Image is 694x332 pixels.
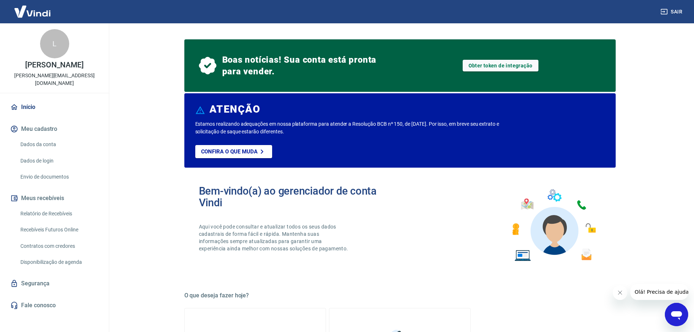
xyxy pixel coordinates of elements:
iframe: Fechar mensagem [613,285,627,300]
span: Boas notícias! Sua conta está pronta para vender. [222,54,380,77]
a: Obter token de integração [463,60,538,71]
p: Confira o que muda [201,148,258,155]
iframe: Botão para abrir a janela de mensagens [665,303,688,326]
h6: ATENÇÃO [209,106,260,113]
iframe: Mensagem da empresa [630,284,688,300]
a: Envio de documentos [17,169,100,184]
button: Sair [659,5,685,19]
a: Dados da conta [17,137,100,152]
p: Estamos realizando adequações em nossa plataforma para atender a Resolução BCB nº 150, de [DATE].... [195,120,523,136]
a: Recebíveis Futuros Online [17,222,100,237]
a: Fale conosco [9,297,100,313]
a: Disponibilização de agenda [17,255,100,270]
a: Dados de login [17,153,100,168]
a: Segurança [9,276,100,292]
div: L [40,29,69,58]
span: Olá! Precisa de ajuda? [4,5,61,11]
a: Início [9,99,100,115]
img: Imagem de um avatar masculino com diversos icones exemplificando as funcionalidades do gerenciado... [506,185,601,266]
a: Confira o que muda [195,145,272,158]
button: Meu cadastro [9,121,100,137]
p: [PERSON_NAME][EMAIL_ADDRESS][DOMAIN_NAME] [6,72,103,87]
h2: Bem-vindo(a) ao gerenciador de conta Vindi [199,185,400,208]
button: Meus recebíveis [9,190,100,206]
a: Contratos com credores [17,239,100,254]
img: Vindi [9,0,56,23]
p: Aqui você pode consultar e atualizar todos os seus dados cadastrais de forma fácil e rápida. Mant... [199,223,350,252]
p: [PERSON_NAME] [25,61,83,69]
h5: O que deseja fazer hoje? [184,292,616,299]
a: Relatório de Recebíveis [17,206,100,221]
